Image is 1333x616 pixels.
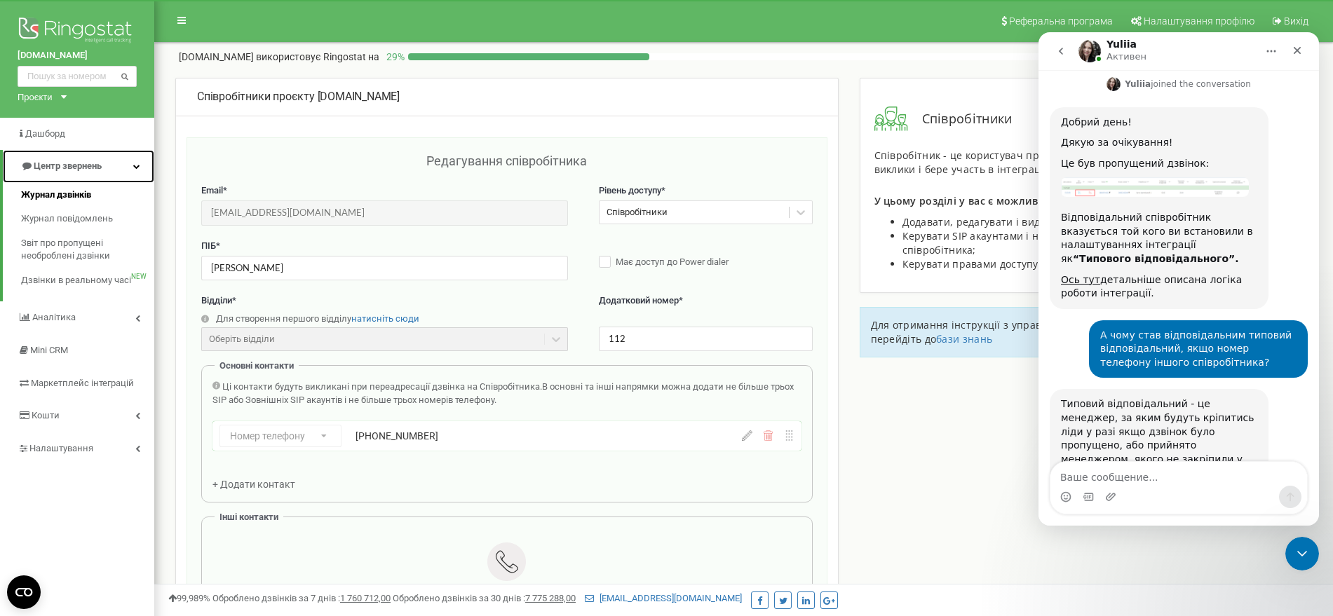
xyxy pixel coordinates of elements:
[525,593,576,603] u: 7 775 288,00
[351,313,419,324] a: натисніть сюди
[241,453,263,476] button: Отправить сообщение…
[393,593,576,603] span: Оброблено дзвінків за 30 днів :
[201,256,568,280] input: Введіть ПІБ
[32,410,60,420] span: Кошти
[212,479,295,490] span: + Додати контакт
[599,295,679,306] span: Додатковий номер
[11,357,230,470] div: Типовий відповідальний - це менеджер, за яким будуть кріпитись ліди у разі якщо дзвінок було проп...
[607,206,668,219] div: Співробітники
[908,110,1013,128] span: Співробітники
[1009,15,1113,27] span: Реферальна програма
[21,231,154,268] a: Звіт про пропущені необроблені дзвінки
[1038,32,1319,526] iframe: Intercom live chat
[44,459,55,470] button: Средство выбора GIF-файла
[32,312,76,322] span: Аналiтика
[874,149,1198,176] span: Співробітник - це користувач проєкту, який здійснює і приймає виклики і бере участь в інтеграції ...
[201,185,223,196] span: Email
[1285,537,1319,570] iframe: Intercom live chat
[18,66,137,87] input: Пошук за номером
[599,185,661,196] span: Рівень доступу
[256,51,379,62] span: використовує Ringostat на
[7,575,41,609] button: Open CMP widget
[212,421,801,451] div: Номер телефону[PHONE_NUMBER]
[426,153,587,168] span: Редагування співробітника
[379,50,408,64] p: 29 %
[67,459,78,470] button: Добавить вложение
[18,90,53,104] div: Проєкти
[18,14,137,49] img: Ringostat logo
[3,150,154,183] a: Центр звернень
[902,215,1192,228] span: Додавати, редагувати і видаляти співробітників проєкту;
[201,295,232,306] span: Відділи
[21,183,154,207] a: Журнал дзвінків
[212,593,391,603] span: Оброблено дзвінків за 7 днів :
[18,49,137,62] a: [DOMAIN_NAME]
[21,268,154,293] a: Дзвінки в реальному часіNEW
[21,237,147,263] span: Звіт про пропущені необроблені дзвінки
[21,274,131,287] span: Дзвінки в реальному часі
[222,381,542,392] span: Ці контакти будуть викликані при переадресації дзвінка на Співробітника.
[219,512,278,522] span: Інші контакти
[12,430,269,453] textarea: Ваше сообщение...
[21,207,154,231] a: Журнал повідомлень
[21,212,113,226] span: Журнал повідомлень
[201,200,568,225] input: Введіть Email
[197,90,315,103] span: Співробітники проєкту
[356,429,649,443] div: [PHONE_NUMBER]
[216,313,351,324] span: Для створення першого відділу
[599,327,813,351] input: Вкажіть додатковий номер
[30,345,68,355] span: Mini CRM
[874,194,1061,207] span: У цьому розділі у вас є можливість:
[197,89,817,105] div: [DOMAIN_NAME]
[179,50,379,64] p: [DOMAIN_NAME]
[22,365,219,461] div: Типовий відповідальний - це менеджер, за яким будуть кріпитись ліди у разі якщо дзвінок було проп...
[34,160,102,171] span: Центр звернень
[31,378,134,388] span: Маркетплейс інтеграцій
[21,189,91,202] span: Журнал дзвінків
[168,593,210,603] span: 99,989%
[585,593,742,603] a: [EMAIL_ADDRESS][DOMAIN_NAME]
[1144,15,1254,27] span: Налаштування профілю
[871,318,1199,345] span: Для отримання інструкції з управління співробітниками проєкту перейдіть до
[11,357,269,500] div: Yuliia говорит…
[1284,15,1308,27] span: Вихід
[201,240,216,251] span: ПІБ
[902,229,1128,256] span: Керувати SIP акаунтами і номерами кожного співробітника;
[29,443,93,453] span: Налаштування
[902,257,1175,271] span: Керувати правами доступу співробітників до проєкту.
[22,459,33,470] button: Средство выбора эмодзи
[616,256,729,267] span: Має доступ до Power dialer
[936,332,992,345] a: бази знань
[340,593,391,603] u: 1 760 712,00
[25,128,65,139] span: Дашборд
[219,360,294,371] span: Основні контакти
